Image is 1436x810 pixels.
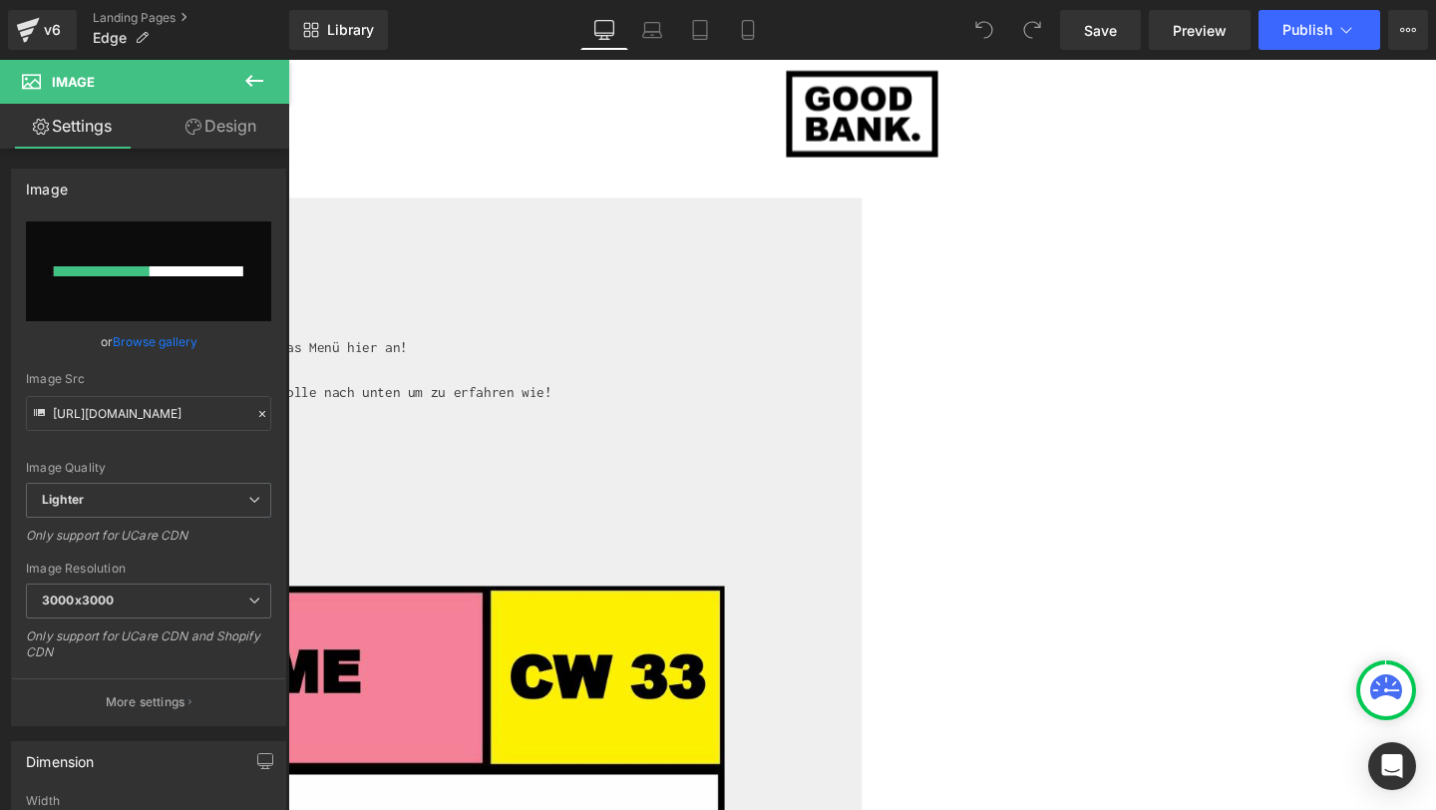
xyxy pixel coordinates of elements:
div: Image Src [26,372,271,386]
b: 3000x3000 [42,593,114,607]
a: v6 [8,10,77,50]
a: Landing Pages [93,10,289,26]
input: Link [26,396,271,431]
span: Image [52,74,95,90]
a: Browse gallery [113,324,197,359]
div: or [26,331,271,352]
a: New Library [289,10,388,50]
span: Preview [1173,20,1227,41]
span: Edge [93,30,127,46]
div: Image Resolution [26,562,271,576]
a: Laptop [628,10,676,50]
div: Image [26,170,68,198]
div: Dimension [26,742,95,770]
b: Lighter [42,492,84,507]
img: GOOD BANK [524,12,683,103]
button: Redo [1012,10,1052,50]
span: Publish [1282,22,1332,38]
a: Desktop [580,10,628,50]
div: Image Quality [26,461,271,475]
span: Library [327,21,374,39]
button: Publish [1258,10,1380,50]
p: More settings [106,693,185,711]
button: More [1388,10,1428,50]
button: More settings [12,678,285,725]
span: Save [1084,20,1117,41]
div: Only support for UCare CDN [26,528,271,557]
a: Design [149,104,293,149]
div: Width [26,794,271,808]
button: Undo [964,10,1004,50]
div: Only support for UCare CDN and Shopify CDN [26,628,271,673]
a: Tablet [676,10,724,50]
a: Mobile [724,10,772,50]
div: Open Intercom Messenger [1368,742,1416,790]
a: Preview [1149,10,1251,50]
div: v6 [40,17,65,43]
